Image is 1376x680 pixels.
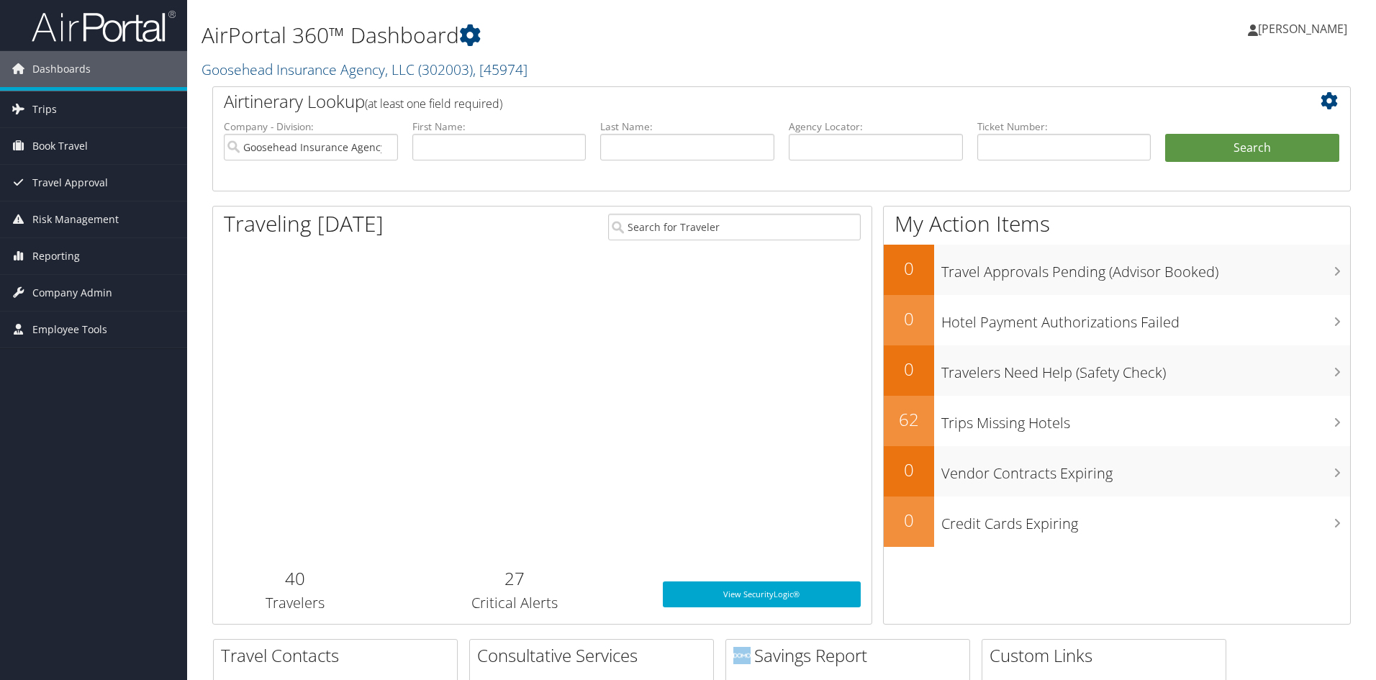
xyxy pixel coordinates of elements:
[941,305,1350,332] h3: Hotel Payment Authorizations Failed
[1248,7,1362,50] a: [PERSON_NAME]
[884,209,1350,239] h1: My Action Items
[884,256,934,281] h2: 0
[1165,134,1339,163] button: Search
[600,119,774,134] label: Last Name:
[884,245,1350,295] a: 0Travel Approvals Pending (Advisor Booked)
[789,119,963,134] label: Agency Locator:
[1258,21,1347,37] span: [PERSON_NAME]
[990,643,1226,668] h2: Custom Links
[32,238,80,274] span: Reporting
[221,643,457,668] h2: Travel Contacts
[389,593,641,613] h3: Critical Alerts
[32,275,112,311] span: Company Admin
[884,458,934,482] h2: 0
[32,51,91,87] span: Dashboards
[884,295,1350,345] a: 0Hotel Payment Authorizations Failed
[884,407,934,432] h2: 62
[941,456,1350,484] h3: Vendor Contracts Expiring
[32,128,88,164] span: Book Travel
[202,20,975,50] h1: AirPortal 360™ Dashboard
[733,647,751,664] img: domo-logo.png
[365,96,502,112] span: (at least one field required)
[32,201,119,237] span: Risk Management
[733,643,969,668] h2: Savings Report
[224,566,367,591] h2: 40
[32,9,176,43] img: airportal-logo.png
[608,214,861,240] input: Search for Traveler
[224,119,398,134] label: Company - Division:
[473,60,528,79] span: , [ 45974 ]
[32,91,57,127] span: Trips
[477,643,713,668] h2: Consultative Services
[412,119,587,134] label: First Name:
[884,307,934,331] h2: 0
[884,357,934,381] h2: 0
[418,60,473,79] span: ( 302003 )
[389,566,641,591] h2: 27
[941,507,1350,534] h3: Credit Cards Expiring
[884,345,1350,396] a: 0Travelers Need Help (Safety Check)
[941,355,1350,383] h3: Travelers Need Help (Safety Check)
[224,89,1244,114] h2: Airtinerary Lookup
[202,60,528,79] a: Goosehead Insurance Agency, LLC
[884,508,934,532] h2: 0
[884,497,1350,547] a: 0Credit Cards Expiring
[663,581,861,607] a: View SecurityLogic®
[941,255,1350,282] h3: Travel Approvals Pending (Advisor Booked)
[884,446,1350,497] a: 0Vendor Contracts Expiring
[32,165,108,201] span: Travel Approval
[884,396,1350,446] a: 62Trips Missing Hotels
[224,593,367,613] h3: Travelers
[32,312,107,348] span: Employee Tools
[224,209,384,239] h1: Traveling [DATE]
[941,406,1350,433] h3: Trips Missing Hotels
[977,119,1151,134] label: Ticket Number:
